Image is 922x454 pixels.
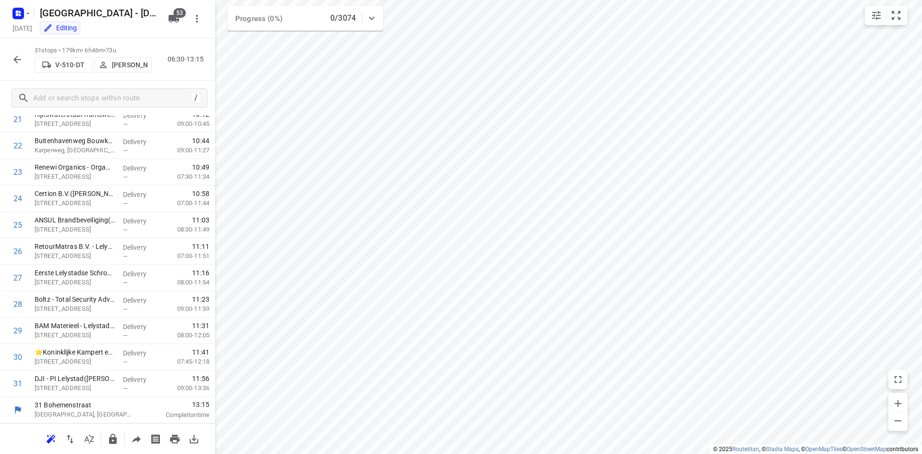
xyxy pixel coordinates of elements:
p: Certion B.V.(Angel van Beveren) [35,189,115,198]
p: Boltz - Total Security Adviseurs B.V.(Patriek Kucera) [35,294,115,304]
p: RetourMatras B.V. - Lelystad(Alex Blankenzee) [35,242,115,251]
button: 53 [164,9,183,28]
p: 07:45-12:18 [162,357,209,367]
div: 21 [13,115,22,124]
span: — [123,332,128,339]
span: — [123,173,128,181]
p: Completion time [146,410,209,420]
button: More [187,9,206,28]
p: 07:00-11:44 [162,198,209,208]
p: Delivery [123,243,158,252]
h5: Project date [9,23,36,34]
p: DJI - PI Lelystad(Marco de Zwart) [35,374,115,383]
a: OpenStreetMap [847,446,886,453]
span: — [123,306,128,313]
p: [GEOGRAPHIC_DATA], [GEOGRAPHIC_DATA] [35,410,134,419]
a: OpenMapTiles [805,446,842,453]
div: 27 [13,273,22,282]
p: [PERSON_NAME] [112,61,147,69]
p: [STREET_ADDRESS] [35,331,115,340]
p: 31 stops • 179km • 6h46m [35,46,152,55]
p: Delivery [123,163,158,173]
button: [PERSON_NAME] [94,57,152,73]
span: Share route [127,434,146,443]
div: small contained button group [865,6,908,25]
div: 23 [13,168,22,177]
button: Lock route [103,429,122,449]
p: Delivery [123,110,158,120]
div: You are currently in edit mode. [43,23,77,33]
input: Add or search stops within route [33,91,191,106]
p: 07:00-11:51 [162,251,209,261]
p: 09:00-11:59 [162,304,209,314]
p: Renewi Organics - Orgaworld Biocel(Herman Hofstede) [35,162,115,172]
p: Delivery [123,348,158,358]
div: 25 [13,221,22,230]
p: 08:00-11:54 [162,278,209,287]
span: — [123,121,128,128]
span: Print route [165,434,184,443]
span: — [123,226,128,233]
p: Delivery [123,375,158,384]
div: 26 [13,247,22,256]
span: 73u [106,47,116,54]
p: Delivery [123,137,158,147]
span: Progress (0%) [235,14,282,23]
p: Chroomstraat 29, Lelystad [35,304,115,314]
span: 13:15 [146,400,209,409]
p: 09:00-11:27 [162,146,209,155]
span: Reverse route [61,434,80,443]
p: 0/3074 [330,12,356,24]
span: • [104,47,106,54]
li: © 2025 , © , © © contributors [713,446,918,453]
div: 24 [13,194,22,203]
span: 10:44 [192,136,209,146]
span: 11:16 [192,268,209,278]
span: Print shipping labels [146,434,165,443]
span: 11:23 [192,294,209,304]
span: 10:58 [192,189,209,198]
span: 11:41 [192,347,209,357]
p: Delivery [123,322,158,331]
p: Delivery [123,269,158,279]
p: 31 Bohemenstraat [35,400,134,410]
button: Map settings [867,6,886,25]
span: — [123,200,128,207]
button: V-510-DT [35,57,92,73]
p: ANSUL Brandbeveiliging(Esmeralda Kuhlman) [35,215,115,225]
p: [STREET_ADDRESS] [35,278,115,287]
p: Karperweg, [GEOGRAPHIC_DATA] [35,146,115,155]
span: — [123,147,128,154]
div: / [191,93,201,103]
a: Stadia Maps [766,446,799,453]
div: 31 [13,379,22,388]
p: 09:00-10:45 [162,119,209,129]
span: 10:49 [192,162,209,172]
span: Reoptimize route [41,434,61,443]
span: 11:56 [192,374,209,383]
span: 53 [173,8,186,18]
p: [STREET_ADDRESS] [35,198,115,208]
span: — [123,358,128,366]
h5: Rename [36,5,160,21]
p: [STREET_ADDRESS] [35,251,115,261]
p: 07:30-11:34 [162,172,209,182]
p: 08:00-12:05 [162,331,209,340]
span: Download route [184,434,204,443]
div: 28 [13,300,22,309]
p: [STREET_ADDRESS] [35,119,115,129]
p: Platinastraat 15, Lelystad [35,225,115,234]
p: Larserdreef 300, Lelystad [35,383,115,393]
div: Progress (0%)0/3074 [228,6,383,31]
span: — [123,279,128,286]
p: [STREET_ADDRESS] [35,172,115,182]
p: BAM Materieel - Lelystad (LEL10)([PERSON_NAME]) [35,321,115,331]
span: Sort by time window [80,434,99,443]
span: — [123,253,128,260]
p: Delivery [123,190,158,199]
button: Fit zoom [886,6,906,25]
span: — [123,385,128,392]
span: 11:31 [192,321,209,331]
a: Routetitan [732,446,759,453]
div: 22 [13,141,22,150]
